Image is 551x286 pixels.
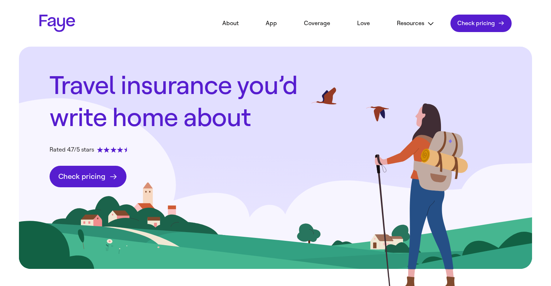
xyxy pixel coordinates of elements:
a: Check pricing [50,166,126,187]
a: App [255,15,288,31]
a: About [211,15,250,31]
a: Coverage [293,15,341,31]
button: Resources [386,15,445,32]
h1: Travel insurance you’d write home about [50,70,312,134]
a: Check pricing [450,15,512,32]
a: Love [346,15,381,31]
a: Faye Logo [39,15,75,32]
div: Rated 4.7/5 stars [50,145,130,154]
